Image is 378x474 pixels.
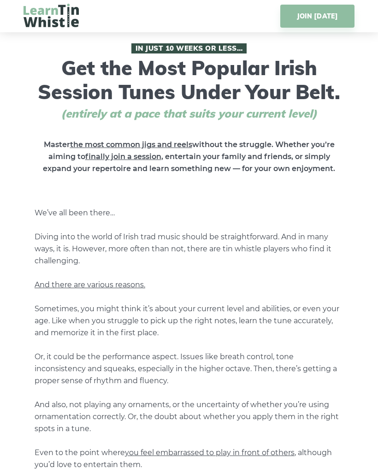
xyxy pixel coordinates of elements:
[70,140,192,149] span: the most common jigs and reels
[85,152,161,161] span: finally join a session
[44,107,334,120] span: (entirely at a pace that suits your current level)
[35,280,145,289] span: And there are various reasons.
[43,140,335,173] strong: Master without the struggle. Whether you’re aiming to , entertain your family and friends, or sim...
[24,4,79,27] img: LearnTinWhistle.com
[131,43,247,53] span: In Just 10 Weeks or Less…
[24,43,354,120] h1: Get the Most Popular Irish Session Tunes Under Your Belt.
[280,5,354,28] a: JOIN [DATE]
[125,448,295,457] span: you feel embarrassed to play in front of others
